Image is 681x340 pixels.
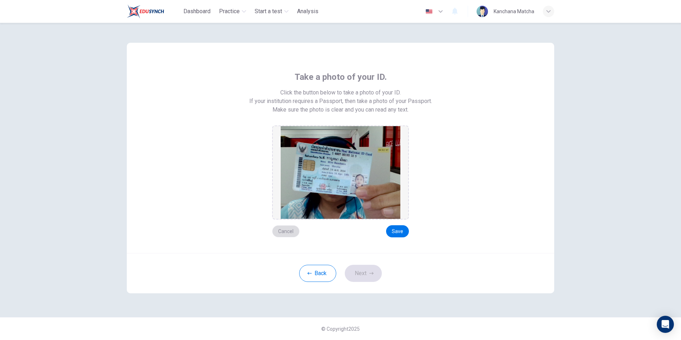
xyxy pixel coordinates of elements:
[216,5,249,18] button: Practice
[183,7,210,16] span: Dashboard
[657,316,674,333] div: Open Intercom Messenger
[252,5,291,18] button: Start a test
[281,126,400,219] img: preview screemshot
[255,7,282,16] span: Start a test
[127,4,164,19] img: Train Test logo
[127,4,181,19] a: Train Test logo
[272,225,300,237] button: Cancel
[181,5,213,18] button: Dashboard
[294,5,321,18] button: Analysis
[299,265,336,282] button: Back
[297,7,318,16] span: Analysis
[386,225,409,237] button: Save
[494,7,534,16] div: Kanchana Matcha
[425,9,433,14] img: en
[321,326,360,332] span: © Copyright 2025
[477,6,488,17] img: Profile picture
[219,7,240,16] span: Practice
[249,88,432,105] span: Click the button below to take a photo of your ID. If your institution requires a Passport, then ...
[272,105,409,114] span: Make sure the photo is clear and you can read any text.
[295,71,387,83] span: Take a photo of your ID.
